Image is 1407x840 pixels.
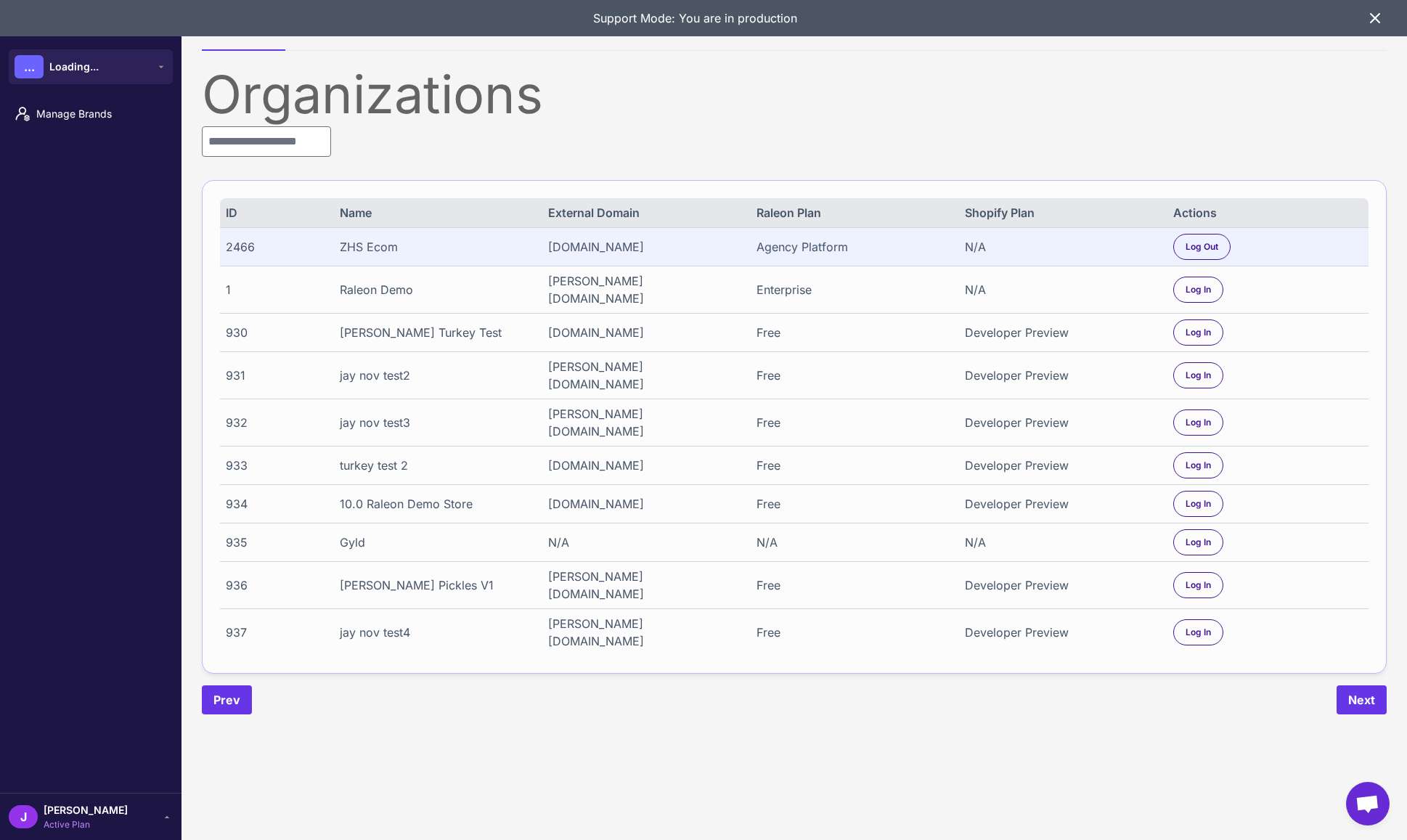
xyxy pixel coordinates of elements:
div: Organizations [202,68,1387,121]
div: N/A [965,534,1154,551]
div: Shopify Plan [965,204,1154,221]
button: ...Loading... [9,49,173,84]
div: Gyld [340,534,529,551]
div: jay nov test4 [340,624,529,641]
div: ID [226,204,320,221]
button: Prev [202,685,252,714]
div: Enterprise [756,281,946,298]
span: Log In [1186,626,1211,639]
div: Free [756,624,946,641]
div: [PERSON_NAME][DOMAIN_NAME] [548,272,738,307]
div: Developer Preview [965,624,1154,641]
div: Free [756,324,946,341]
div: jay nov test3 [340,414,529,431]
div: Free [756,414,946,431]
span: Loading... [49,59,99,75]
div: [DOMAIN_NAME] [548,495,738,513]
span: Log In [1186,283,1211,296]
div: turkey test 2 [340,457,529,474]
div: ZHS Ecom [340,238,529,256]
div: [DOMAIN_NAME] [548,238,738,256]
div: 932 [226,414,320,431]
div: Free [756,495,946,513]
button: Next [1337,685,1387,714]
div: 935 [226,534,320,551]
span: Log In [1186,536,1211,549]
div: N/A [548,534,738,551]
div: Free [756,457,946,474]
div: N/A [756,534,946,551]
div: 934 [226,495,320,513]
span: [PERSON_NAME] [44,802,128,818]
div: N/A [965,238,1154,256]
div: 930 [226,324,320,341]
div: 936 [226,576,320,594]
div: Actions [1173,204,1363,221]
div: Developer Preview [965,457,1154,474]
div: Free [756,367,946,384]
a: Manage Brands [6,99,176,129]
div: jay nov test2 [340,367,529,384]
span: Log In [1186,579,1211,592]
div: Name [340,204,529,221]
div: 937 [226,624,320,641]
div: [PERSON_NAME][DOMAIN_NAME] [548,405,738,440]
div: [PERSON_NAME][DOMAIN_NAME] [548,568,738,603]
div: Open chat [1346,782,1390,825]
div: 10.0 Raleon Demo Store [340,495,529,513]
span: Log In [1186,416,1211,429]
div: [DOMAIN_NAME] [548,457,738,474]
div: Raleon Demo [340,281,529,298]
span: Log In [1186,497,1211,510]
span: Log In [1186,326,1211,339]
span: Log Out [1186,240,1218,253]
div: External Domain [548,204,738,221]
span: Manage Brands [36,106,164,122]
div: 933 [226,457,320,474]
div: Developer Preview [965,576,1154,594]
div: [PERSON_NAME] Pickles V1 [340,576,529,594]
div: Developer Preview [965,495,1154,513]
span: Active Plan [44,818,128,831]
div: N/A [965,281,1154,298]
div: [PERSON_NAME] Turkey Test [340,324,529,341]
div: ... [15,55,44,78]
div: Developer Preview [965,324,1154,341]
div: Raleon Plan [756,204,946,221]
div: [PERSON_NAME][DOMAIN_NAME] [548,358,738,393]
span: Log In [1186,369,1211,382]
div: [DOMAIN_NAME] [548,324,738,341]
div: J [9,805,38,828]
span: Log In [1186,459,1211,472]
div: 2466 [226,238,320,256]
div: Developer Preview [965,414,1154,431]
div: Free [756,576,946,594]
div: 931 [226,367,320,384]
div: 1 [226,281,320,298]
div: Developer Preview [965,367,1154,384]
div: [PERSON_NAME][DOMAIN_NAME] [548,615,738,650]
div: Agency Platform [756,238,946,256]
